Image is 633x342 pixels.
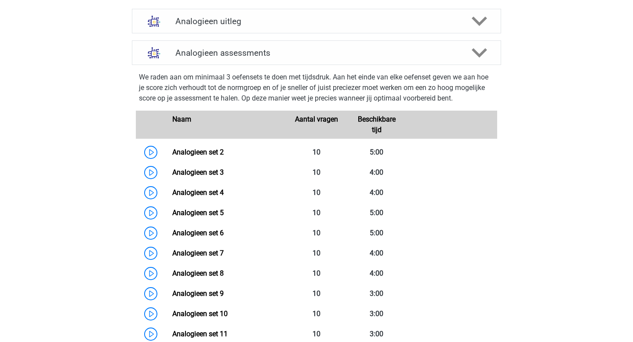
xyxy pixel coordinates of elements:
a: Analogieen set 9 [172,289,224,298]
a: Analogieen set 8 [172,269,224,277]
p: We raden aan om minimaal 3 oefensets te doen met tijdsdruk. Aan het einde van elke oefenset geven... [139,72,494,104]
a: Analogieen set 3 [172,168,224,176]
div: Aantal vragen [286,114,346,135]
img: analogieen assessments [143,42,165,64]
a: Analogieen set 2 [172,148,224,156]
h4: Analogieen uitleg [175,16,458,26]
a: Analogieen set 4 [172,188,224,197]
a: Analogieen set 10 [172,310,228,318]
a: Analogieen set 7 [172,249,224,257]
h4: Analogieen assessments [175,48,458,58]
a: Analogieen set 5 [172,209,224,217]
div: Naam [166,114,286,135]
a: Analogieen set 6 [172,229,224,237]
div: Beschikbare tijd [346,114,407,135]
a: assessments Analogieen assessments [128,40,505,65]
a: uitleg Analogieen uitleg [128,9,505,33]
a: Analogieen set 11 [172,330,228,338]
img: analogieen uitleg [143,10,165,32]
